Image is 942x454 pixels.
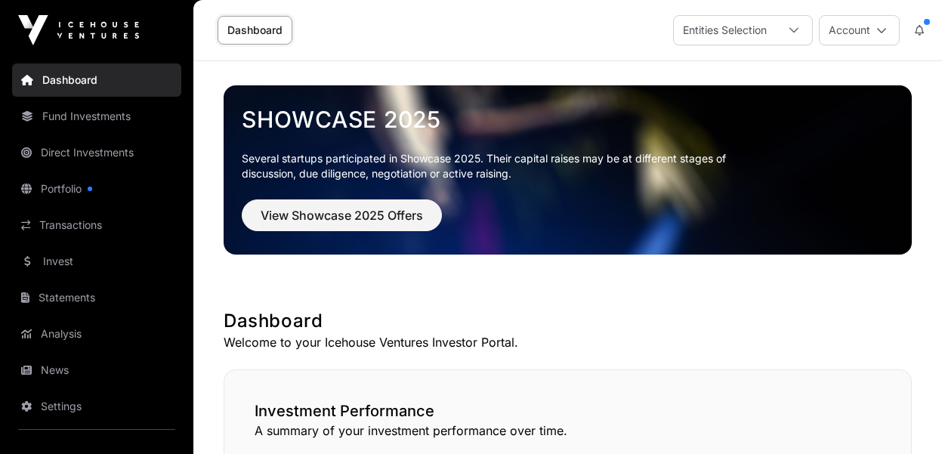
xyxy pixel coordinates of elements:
a: Dashboard [218,16,292,45]
a: Fund Investments [12,100,181,133]
a: Analysis [12,317,181,351]
p: Welcome to your Icehouse Ventures Investor Portal. [224,333,912,351]
span: View Showcase 2025 Offers [261,206,423,224]
div: Entities Selection [674,16,776,45]
a: Invest [12,245,181,278]
a: Portfolio [12,172,181,205]
a: View Showcase 2025 Offers [242,215,442,230]
a: Transactions [12,208,181,242]
img: Icehouse Ventures Logo [18,15,139,45]
h2: Investment Performance [255,400,881,422]
p: A summary of your investment performance over time. [255,422,881,440]
a: News [12,354,181,387]
button: Account [819,15,900,45]
a: Dashboard [12,63,181,97]
a: Showcase 2025 [242,106,894,133]
h1: Dashboard [224,309,912,333]
p: Several startups participated in Showcase 2025. Their capital raises may be at different stages o... [242,151,749,181]
a: Settings [12,390,181,423]
a: Statements [12,281,181,314]
button: View Showcase 2025 Offers [242,199,442,231]
img: Showcase 2025 [224,85,912,255]
a: Direct Investments [12,136,181,169]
